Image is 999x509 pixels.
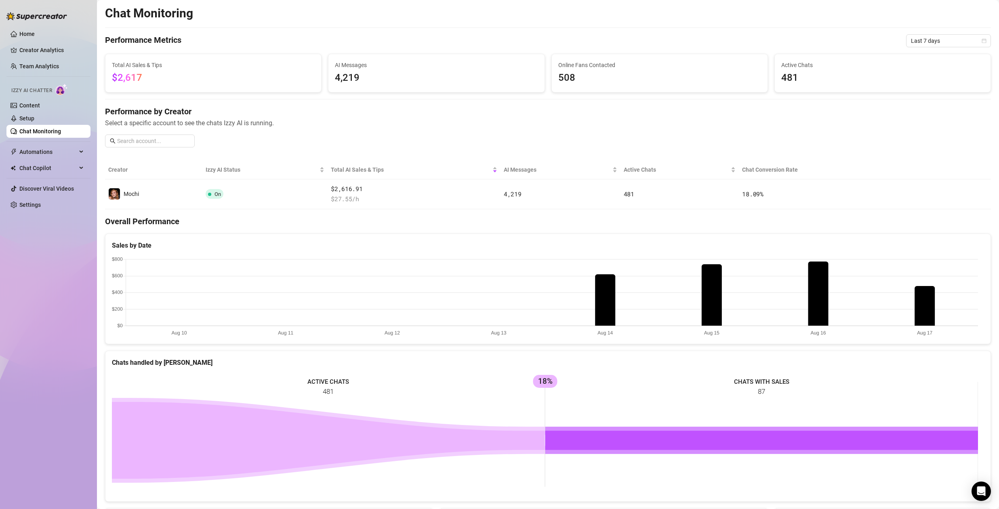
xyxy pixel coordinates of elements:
a: Setup [19,115,34,122]
th: Chat Conversion Rate [739,160,902,179]
span: 508 [558,70,761,86]
a: Settings [19,202,41,208]
img: Chat Copilot [11,165,16,171]
span: AI Messages [335,61,538,69]
span: Mochi [124,191,139,197]
a: Discover Viral Videos [19,185,74,192]
span: 4,219 [504,190,522,198]
a: Home [19,31,35,37]
span: 4,219 [335,70,538,86]
input: Search account... [117,137,190,145]
span: Chat Copilot [19,162,77,175]
th: Active Chats [620,160,739,179]
span: Last 7 days [911,35,986,47]
a: Team Analytics [19,63,59,69]
div: Sales by Date [112,240,984,250]
th: AI Messages [501,160,620,179]
span: $ 27.55 /h [331,194,497,204]
h2: Chat Monitoring [105,6,193,21]
span: Izzy AI Status [206,165,318,174]
h4: Performance by Creator [105,106,991,117]
a: Content [19,102,40,109]
span: AI Messages [504,165,611,174]
h4: Performance Metrics [105,34,181,47]
span: Select a specific account to see the chats Izzy AI is running. [105,118,991,128]
span: $2,616.91 [331,184,497,194]
img: Mochi [109,188,120,200]
span: Active Chats [781,61,984,69]
span: 18.09 % [742,190,763,198]
span: Total AI Sales & Tips [331,165,491,174]
span: calendar [982,38,986,43]
span: 481 [781,70,984,86]
th: Total AI Sales & Tips [328,160,501,179]
span: On [215,191,221,197]
span: 481 [624,190,634,198]
span: search [110,138,116,144]
img: AI Chatter [55,84,68,95]
th: Izzy AI Status [202,160,328,179]
span: Total AI Sales & Tips [112,61,315,69]
a: Chat Monitoring [19,128,61,135]
h4: Overall Performance [105,216,991,227]
a: Creator Analytics [19,44,84,57]
span: Automations [19,145,77,158]
span: Online Fans Contacted [558,61,761,69]
span: $2,617 [112,72,142,83]
th: Creator [105,160,202,179]
div: Open Intercom Messenger [972,482,991,501]
span: Active Chats [624,165,730,174]
img: logo-BBDzfeDw.svg [6,12,67,20]
span: Izzy AI Chatter [11,87,52,95]
div: Chats handled by [PERSON_NAME] [112,358,984,368]
span: thunderbolt [11,149,17,155]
